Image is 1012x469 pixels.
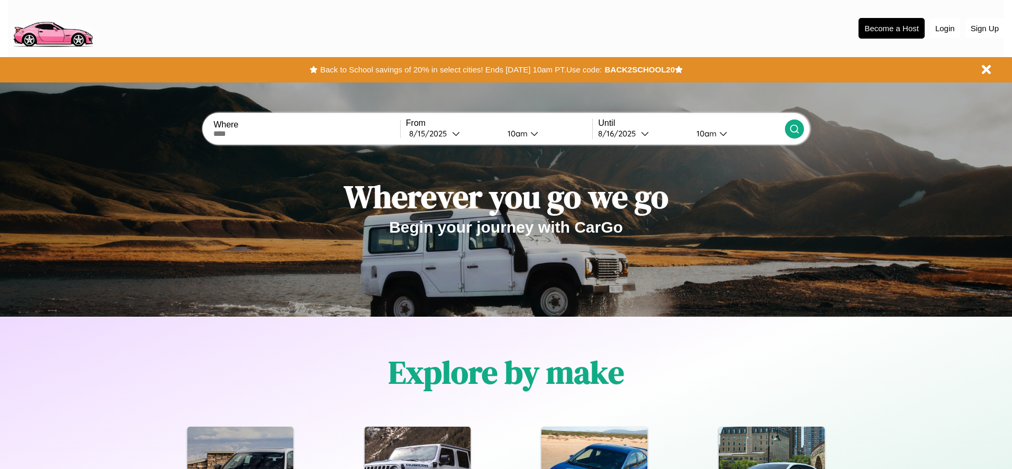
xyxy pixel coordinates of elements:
button: Back to School savings of 20% in select cities! Ends [DATE] 10am PT.Use code: [318,62,604,77]
div: 8 / 15 / 2025 [409,128,452,139]
button: 10am [688,128,784,139]
button: Become a Host [859,18,925,39]
button: Sign Up [965,19,1004,38]
label: From [406,118,592,128]
img: logo [8,5,97,50]
button: Login [930,19,960,38]
button: 10am [499,128,592,139]
h1: Explore by make [388,351,624,394]
label: Where [213,120,400,130]
label: Until [598,118,784,128]
button: 8/15/2025 [406,128,499,139]
b: BACK2SCHOOL20 [604,65,675,74]
div: 10am [502,128,530,139]
div: 8 / 16 / 2025 [598,128,641,139]
div: 10am [691,128,719,139]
